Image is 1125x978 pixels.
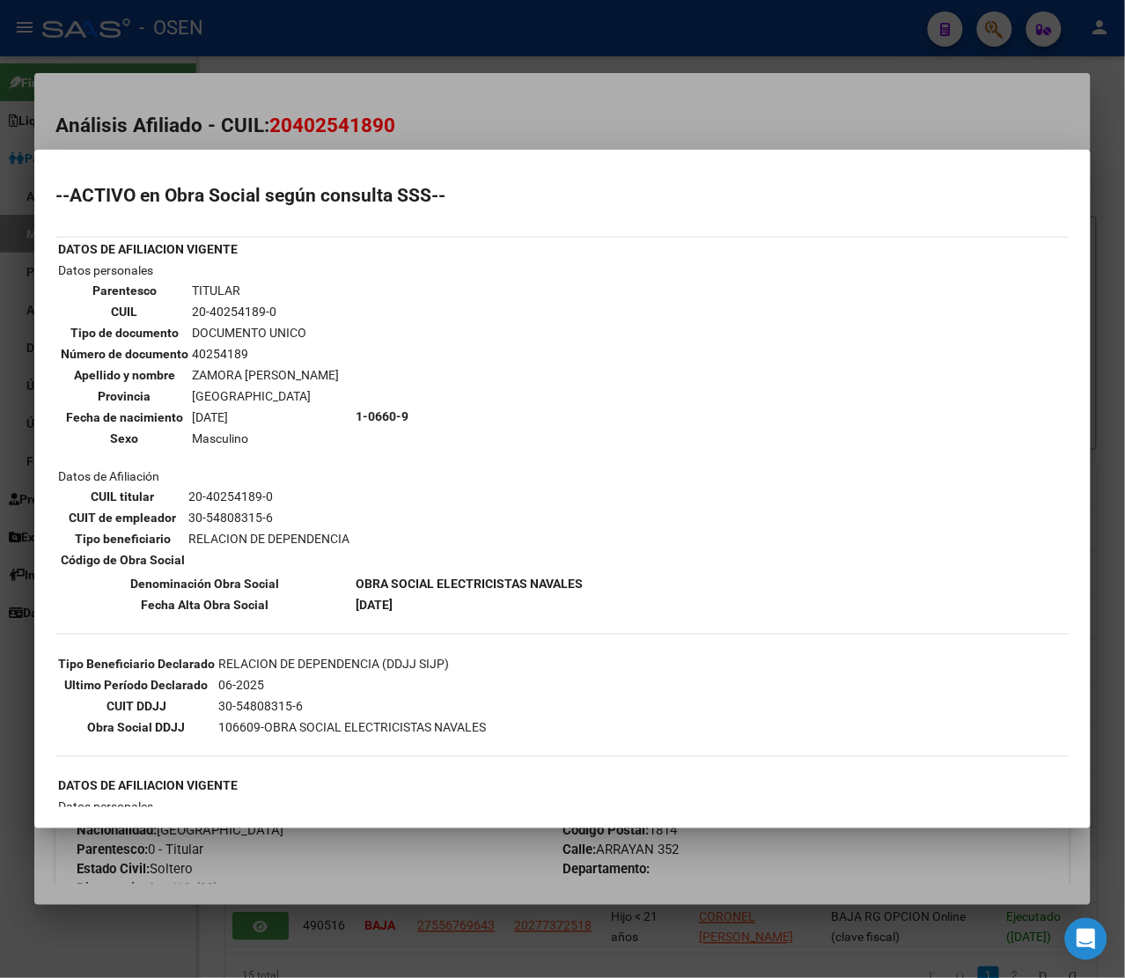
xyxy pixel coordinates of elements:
b: OBRA SOCIAL ELECTRICISTAS NAVALES [356,577,583,591]
td: 20-40254189-0 [187,487,350,506]
th: Tipo beneficiario [60,529,186,548]
th: CUIL [60,302,189,321]
td: ZAMORA [PERSON_NAME] [191,365,340,385]
b: DATOS DE AFILIACION VIGENTE [58,779,238,793]
th: Fecha Alta Obra Social [57,595,353,614]
td: 20-40254189-0 [191,302,340,321]
td: DOCUMENTO UNICO [191,323,340,342]
b: [DATE] [356,598,393,612]
td: 40254189 [191,344,340,364]
th: CUIT DDJJ [57,696,216,716]
td: 30-54808315-6 [187,508,350,527]
b: DATOS DE AFILIACION VIGENTE [58,242,238,256]
td: Masculino [191,429,340,448]
td: 06-2025 [217,675,487,695]
div: Open Intercom Messenger [1065,918,1107,960]
th: Tipo Beneficiario Declarado [57,654,216,673]
td: TITULAR [191,281,340,300]
th: Ultimo Período Declarado [57,675,216,695]
th: CUIL titular [60,487,186,506]
th: Apellido y nombre [60,365,189,385]
h2: --ACTIVO en Obra Social según consulta SSS-- [55,187,1070,204]
th: Número de documento [60,344,189,364]
td: RELACION DE DEPENDENCIA [187,529,350,548]
b: 1-0660-9 [356,409,408,423]
td: RELACION DE DEPENDENCIA (DDJJ SIJP) [217,654,487,673]
td: Datos personales Datos de Afiliación [57,261,353,572]
th: Parentesco [60,281,189,300]
th: Obra Social DDJJ [57,717,216,737]
th: Provincia [60,386,189,406]
th: Fecha de nacimiento [60,408,189,427]
th: Denominación Obra Social [57,574,353,593]
th: Código de Obra Social [60,550,186,570]
th: Tipo de documento [60,323,189,342]
th: CUIT de empleador [60,508,186,527]
th: Sexo [60,429,189,448]
td: [GEOGRAPHIC_DATA] [191,386,340,406]
td: 106609-OBRA SOCIAL ELECTRICISTAS NAVALES [217,717,487,737]
td: 30-54808315-6 [217,696,487,716]
td: [DATE] [191,408,340,427]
